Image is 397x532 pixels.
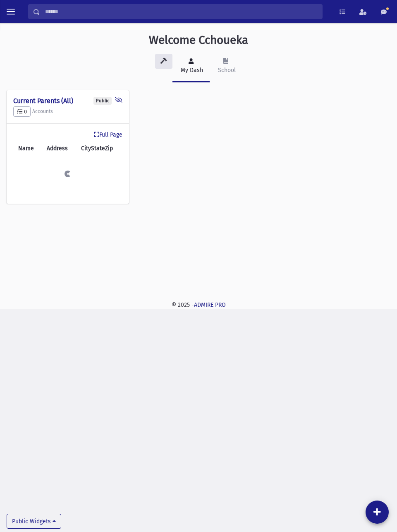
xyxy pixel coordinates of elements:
[13,139,42,158] th: Name
[194,301,226,308] a: ADMIRE PRO
[94,130,122,139] a: Full Page
[172,51,210,82] a: My Dash
[42,139,76,158] th: Address
[13,106,31,117] button: 0
[210,51,242,82] a: School
[7,301,390,309] div: © 2025 -
[3,4,18,19] button: toggle menu
[17,108,27,115] span: 0
[7,514,61,529] button: Public Widgets
[216,66,236,75] div: School
[149,33,248,47] h3: Welcome Cchoueka
[93,97,112,105] div: Public
[40,4,322,19] input: Search
[13,97,122,105] h4: Current Parents (All)
[179,66,203,75] div: My Dash
[13,106,122,117] h5: Accounts
[76,139,122,158] th: CityStateZip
